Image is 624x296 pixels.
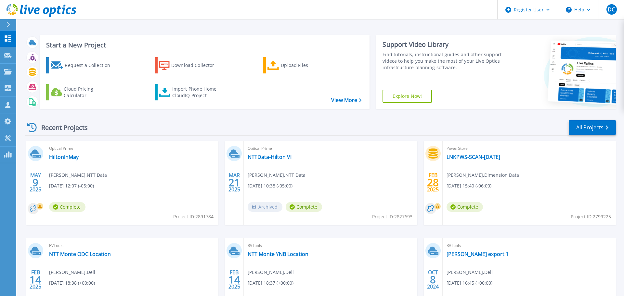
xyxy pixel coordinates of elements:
[331,97,361,103] a: View More
[447,202,483,212] span: Complete
[29,171,42,194] div: MAY 2025
[228,277,240,282] span: 14
[383,51,505,71] div: Find tutorials, instructional guides and other support videos to help you make the most of your L...
[228,171,240,194] div: MAR 2025
[32,180,38,185] span: 9
[46,42,361,49] h3: Start a New Project
[447,172,519,179] span: [PERSON_NAME] , Dimension Data
[248,145,413,152] span: Optical Prime
[228,268,240,291] div: FEB 2025
[49,251,111,257] a: NTT Monte ODC Location
[248,202,282,212] span: Archived
[155,57,227,73] a: Download Collector
[46,57,119,73] a: Request a Collection
[248,251,308,257] a: NTT Monte YNB Location
[65,59,117,72] div: Request a Collection
[447,242,612,249] span: RVTools
[427,171,439,194] div: FEB 2025
[172,86,223,99] div: Import Phone Home CloudIQ Project
[447,269,493,276] span: [PERSON_NAME] , Dell
[49,154,79,160] a: HiltonInMay
[263,57,335,73] a: Upload Files
[430,277,436,282] span: 8
[248,172,305,179] span: [PERSON_NAME] , NTT Data
[49,242,214,249] span: RVTools
[447,182,491,189] span: [DATE] 15:40 (-06:00)
[447,145,612,152] span: PowerStore
[447,279,492,287] span: [DATE] 16:45 (+00:00)
[427,180,439,185] span: 28
[447,251,509,257] a: [PERSON_NAME] export 1
[173,213,214,220] span: Project ID: 2891784
[29,268,42,291] div: FEB 2025
[30,277,41,282] span: 14
[49,279,95,287] span: [DATE] 18:38 (+00:00)
[286,202,322,212] span: Complete
[49,202,85,212] span: Complete
[248,242,413,249] span: RVTools
[608,7,615,12] span: DC
[569,120,616,135] a: All Projects
[171,59,223,72] div: Download Collector
[46,84,119,100] a: Cloud Pricing Calculator
[427,268,439,291] div: OCT 2024
[49,269,95,276] span: [PERSON_NAME] , Dell
[248,279,293,287] span: [DATE] 18:37 (+00:00)
[383,40,505,49] div: Support Video Library
[447,154,500,160] a: LNKPWS-SCAN-[DATE]
[571,213,611,220] span: Project ID: 2799225
[248,154,292,160] a: NTTData-Hilton VI
[248,182,292,189] span: [DATE] 10:38 (-05:00)
[49,172,107,179] span: [PERSON_NAME] , NTT Data
[228,180,240,185] span: 21
[372,213,412,220] span: Project ID: 2827693
[281,59,333,72] div: Upload Files
[49,182,94,189] span: [DATE] 12:07 (-05:00)
[248,269,294,276] span: [PERSON_NAME] , Dell
[25,120,97,135] div: Recent Projects
[383,90,432,103] a: Explore Now!
[64,86,116,99] div: Cloud Pricing Calculator
[49,145,214,152] span: Optical Prime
